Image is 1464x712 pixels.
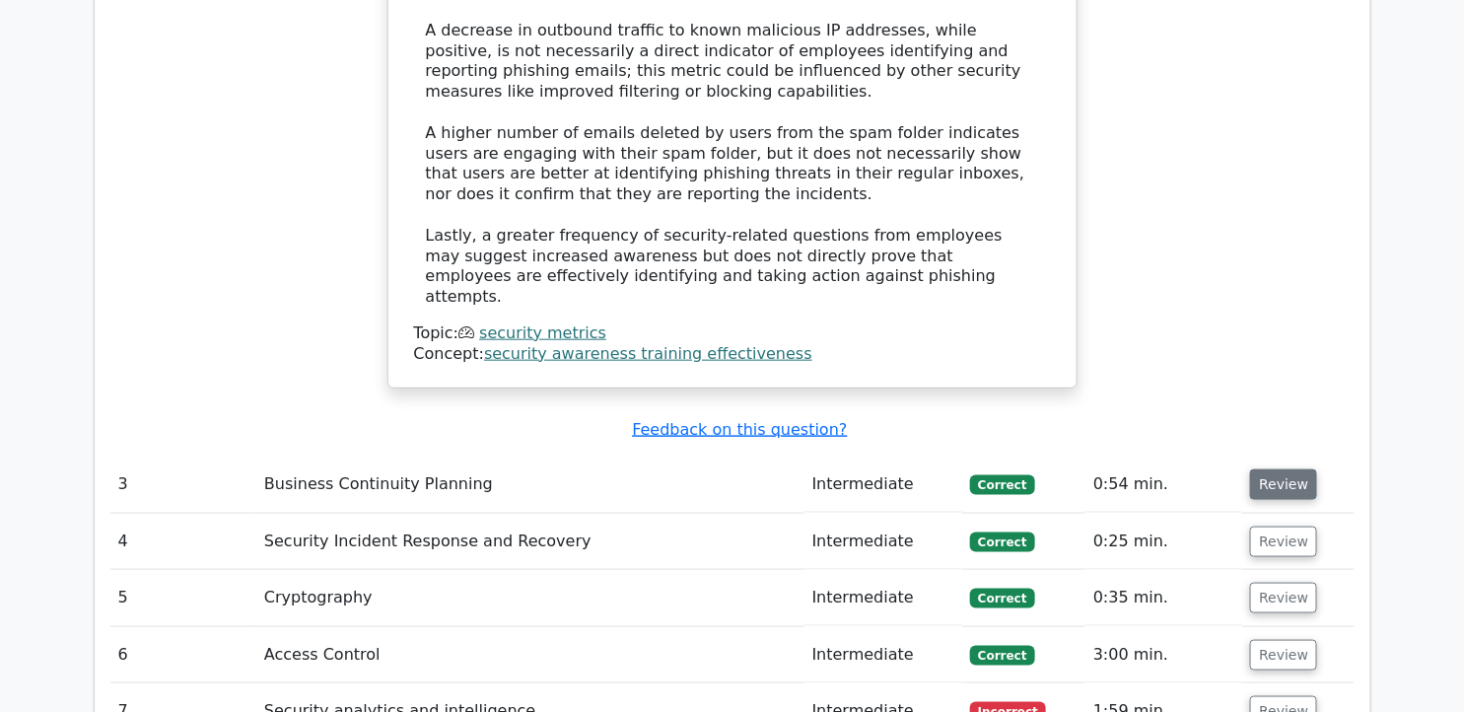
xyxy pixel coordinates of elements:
td: 4 [110,514,256,570]
button: Review [1250,469,1317,500]
td: 5 [110,570,256,626]
td: Intermediate [804,570,963,626]
div: Concept: [414,344,1051,365]
button: Review [1250,583,1317,613]
td: 0:35 min. [1085,570,1242,626]
button: Review [1250,527,1317,557]
td: 3 [110,457,256,513]
td: 6 [110,627,256,683]
td: Cryptography [256,570,804,626]
a: Feedback on this question? [632,420,847,439]
td: 3:00 min. [1085,627,1242,683]
td: 0:54 min. [1085,457,1242,513]
span: Correct [970,589,1034,608]
button: Review [1250,640,1317,671]
td: Intermediate [804,627,963,683]
a: security awareness training effectiveness [484,344,812,363]
span: Correct [970,646,1034,666]
td: Business Continuity Planning [256,457,804,513]
span: Correct [970,533,1034,552]
td: Access Control [256,627,804,683]
td: Intermediate [804,457,963,513]
td: Security Incident Response and Recovery [256,514,804,570]
div: Topic: [414,323,1051,344]
a: security metrics [479,323,606,342]
td: 0:25 min. [1085,514,1242,570]
td: Intermediate [804,514,963,570]
span: Correct [970,475,1034,495]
